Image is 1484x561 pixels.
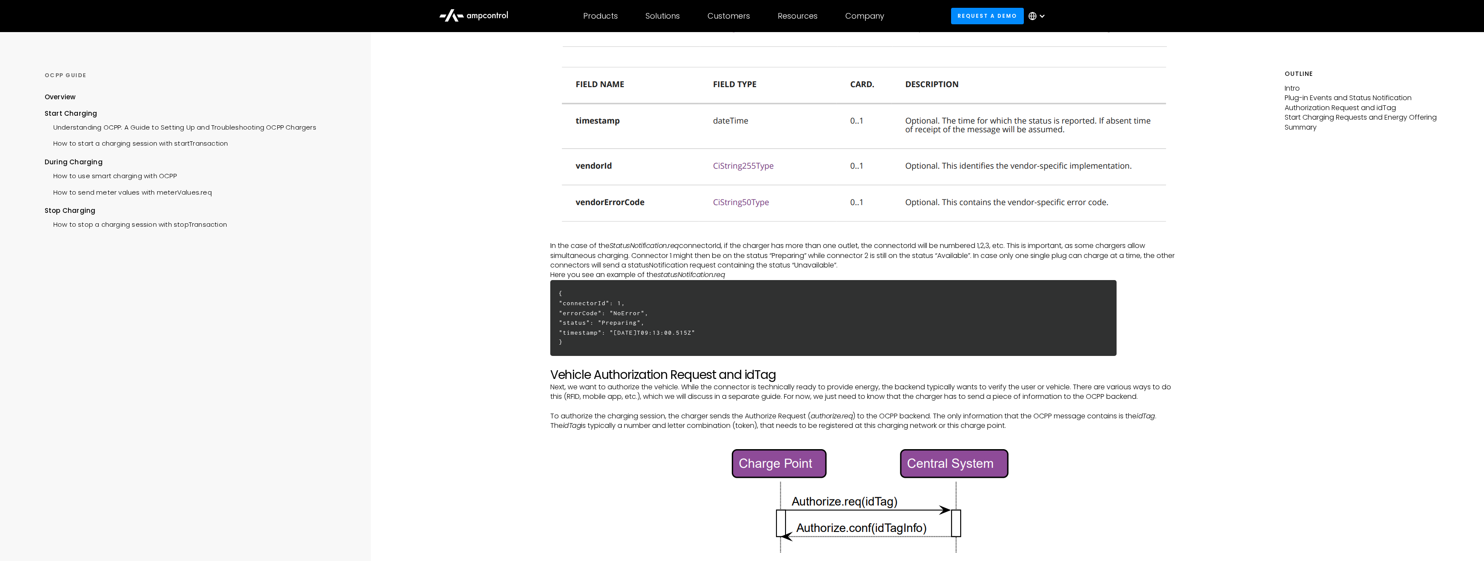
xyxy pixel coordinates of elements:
p: To authorize the charging session, the charger sends the Authorize Request ( ) to the OCPP backen... [550,411,1180,431]
div: Overview [45,92,76,102]
p: Intro [1285,84,1440,93]
div: Company [845,11,884,21]
div: Resources [778,11,818,21]
p: In the case of the connectorId, if the charger has more than one outlet, the connectorId will be ... [550,241,1180,270]
div: During Charging [45,157,341,167]
p: Plug-in Events and Status Notification [1285,93,1440,103]
p: Here you see an example of the ‍ [550,270,1180,280]
em: StatusNotification.req [610,241,679,251]
a: How to use smart charging with OCPP [45,167,177,183]
p: ‍ [550,358,1180,368]
div: Solutions [646,11,680,21]
div: Start Charging [45,109,341,118]
p: ‍ [550,232,1180,241]
div: OCPP GUIDE [45,72,341,79]
a: Request a demo [951,8,1024,24]
p: Authorization Request and idTag [1285,103,1440,113]
em: idTag [563,421,581,431]
p: Summary [1285,123,1440,132]
div: Products [583,11,618,21]
a: How to start a charging session with startTransaction [45,134,228,150]
a: Overview [45,92,76,108]
a: How to stop a charging session with stopTransaction [45,215,227,232]
p: Next, we want to authorize the vehicle. While the connector is technically ready to provide energ... [550,382,1180,402]
p: ‍ [550,431,1180,440]
div: Customers [708,11,750,21]
a: How to send meter values with meterValues.req [45,183,212,199]
img: statusNotification.req message fields [555,60,1174,227]
a: Understanding OCPP: A Guide to Setting Up and Troubleshooting OCPP Chargers [45,118,316,134]
em: idTag [1137,411,1155,421]
h6: { "connectorId": 1, "errorCode": "NoError", "status": "Preparing", "timestamp": "[DATE]T09:13:00.... [550,280,1117,356]
h5: Outline [1285,69,1440,78]
p: Start Charging Requests and Energy Offering [1285,113,1440,122]
em: authorize.req [811,411,853,421]
p: ‍ [550,402,1180,411]
div: Stop Charging [45,206,341,215]
h2: Vehicle Authorization Request and idTag [550,368,1180,382]
em: statusNotifcation.req [658,270,725,280]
